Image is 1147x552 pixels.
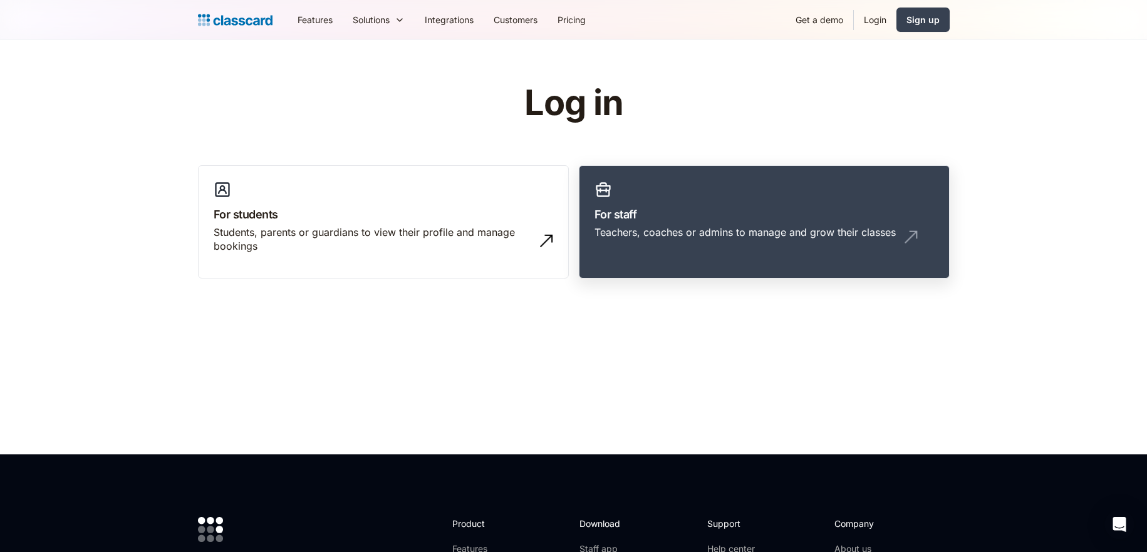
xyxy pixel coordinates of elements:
div: Students, parents or guardians to view their profile and manage bookings [214,225,528,253]
div: Solutions [343,6,415,34]
a: home [198,11,272,29]
a: Login [854,6,896,34]
a: For staffTeachers, coaches or admins to manage and grow their classes [579,165,950,279]
h2: Support [707,517,758,530]
a: For studentsStudents, parents or guardians to view their profile and manage bookings [198,165,569,279]
a: Sign up [896,8,950,32]
div: Solutions [353,13,390,26]
a: Customers [484,6,548,34]
a: Pricing [548,6,596,34]
div: Teachers, coaches or admins to manage and grow their classes [594,225,896,239]
h3: For staff [594,206,934,223]
h2: Company [834,517,918,530]
h2: Product [452,517,519,530]
h3: For students [214,206,553,223]
div: Open Intercom Messenger [1104,509,1134,539]
a: Get a demo [786,6,853,34]
h2: Download [579,517,631,530]
h1: Log in [375,84,772,123]
div: Sign up [906,13,940,26]
a: Features [288,6,343,34]
a: Integrations [415,6,484,34]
